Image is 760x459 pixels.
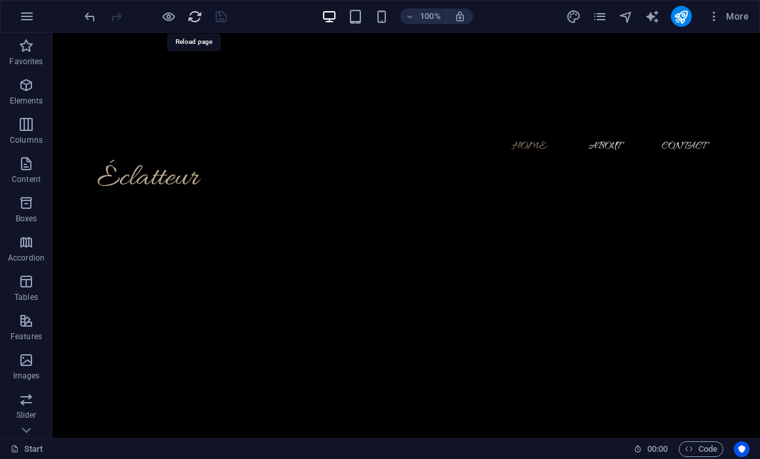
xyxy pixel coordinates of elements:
[685,441,717,457] span: Code
[566,9,581,24] i: Design (Ctrl+Alt+Y)
[566,9,582,24] button: design
[10,135,43,145] p: Columns
[400,9,447,24] button: 100%
[161,9,176,24] button: Click here to leave preview mode and continue editing
[10,96,43,106] p: Elements
[420,9,441,24] h6: 100%
[634,441,668,457] h6: Session time
[618,9,634,24] i: Navigator
[734,441,750,457] button: Usercentrics
[454,10,466,22] i: On resize automatically adjust zoom level to fit chosen device.
[671,6,692,27] button: publish
[12,174,41,185] p: Content
[656,444,658,454] span: :
[8,253,45,263] p: Accordion
[645,9,660,24] button: text_generator
[618,9,634,24] button: navigator
[83,9,98,24] i: Undo: Unknown action (Ctrl+Z)
[592,9,607,24] i: Pages (Ctrl+Alt+S)
[645,9,660,24] i: AI Writer
[187,9,202,24] button: reload
[82,9,98,24] button: undo
[16,410,37,420] p: Slider
[592,9,608,24] button: pages
[10,441,43,457] a: Click to cancel selection. Double-click to open Pages
[674,9,689,24] i: Publish
[708,10,749,23] span: More
[9,56,43,67] p: Favorites
[16,213,37,224] p: Boxes
[679,441,723,457] button: Code
[647,441,668,457] span: 00 00
[10,331,42,342] p: Features
[702,6,754,27] button: More
[13,371,40,381] p: Images
[14,292,38,303] p: Tables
